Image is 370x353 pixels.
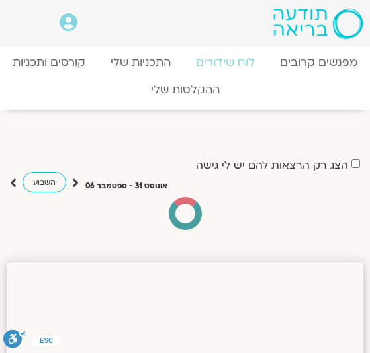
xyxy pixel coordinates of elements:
label: הצג רק הרצאות להם יש לי גישה [196,159,348,171]
a: השבוע [23,172,66,192]
a: מפגשים קרובים [267,49,370,76]
a: לוח שידורים [183,49,267,76]
span: השבוע [33,178,56,188]
p: אוגוסט 31 - ספטמבר 06 [85,180,167,193]
a: התכניות שלי [98,49,183,76]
